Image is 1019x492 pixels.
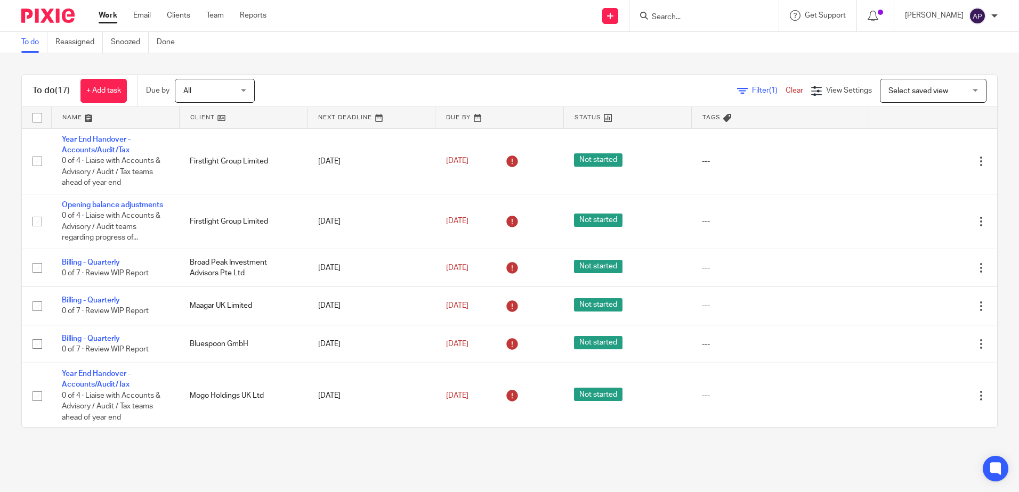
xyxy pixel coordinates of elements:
td: [DATE] [308,363,435,429]
a: To do [21,32,47,53]
img: Pixie [21,9,75,23]
div: --- [702,263,858,273]
td: Maagar UK Limited [179,287,307,325]
a: Billing - Quarterly [62,335,120,342]
td: Firstlight Group Limited [179,194,307,249]
a: Email [133,10,151,21]
span: 0 of 4 · Liaise with Accounts & Advisory / Audit / Tax teams ahead of year end [62,392,160,421]
span: Not started [574,336,622,349]
img: svg%3E [969,7,986,24]
a: Billing - Quarterly [62,297,120,304]
div: --- [702,300,858,311]
td: Bluespoon GmbH [179,325,307,363]
a: Reassigned [55,32,103,53]
span: 0 of 7 · Review WIP Report [62,308,149,315]
span: (17) [55,86,70,95]
a: Done [157,32,183,53]
td: Mogo Holdings UK Ltd [179,363,307,429]
div: --- [702,339,858,349]
span: 0 of 7 · Review WIP Report [62,346,149,353]
a: Clear [786,87,803,94]
a: Billing - Quarterly [62,259,120,266]
td: [DATE] [308,128,435,194]
span: [DATE] [446,264,468,272]
span: Select saved view [888,87,948,95]
a: Clients [167,10,190,21]
a: Reports [240,10,266,21]
span: Tags [702,114,721,120]
span: View Settings [826,87,872,94]
p: [PERSON_NAME] [905,10,964,21]
span: [DATE] [446,302,468,309]
p: Due by [146,85,169,96]
span: Filter [752,87,786,94]
a: Work [99,10,117,21]
span: Not started [574,388,622,401]
div: --- [702,216,858,227]
input: Search [651,13,747,22]
a: Team [206,10,224,21]
td: [DATE] [308,325,435,363]
td: Broad Peak Investment Advisors Pte Ltd [179,249,307,286]
span: [DATE] [446,392,468,399]
span: 0 of 7 · Review WIP Report [62,269,149,277]
div: --- [702,156,858,167]
a: Year End Handover - Accounts/Audit/Tax [62,370,131,388]
div: --- [702,390,858,401]
span: All [183,87,191,95]
span: Get Support [805,12,846,19]
a: + Add task [80,79,127,103]
td: [DATE] [308,287,435,325]
span: 0 of 4 · Liaise with Accounts & Advisory / Audit / Tax teams ahead of year end [62,157,160,186]
span: Not started [574,298,622,311]
span: 0 of 4 · Liaise with Accounts & Advisory / Audit teams regarding progress of... [62,212,160,241]
span: [DATE] [446,157,468,165]
span: Not started [574,214,622,227]
td: Firstlight Group Limited [179,128,307,194]
a: Snoozed [111,32,149,53]
span: [DATE] [446,340,468,348]
a: Opening balance adjustments [62,201,163,209]
td: [DATE] [308,194,435,249]
td: [DATE] [308,249,435,286]
h1: To do [33,85,70,96]
span: Not started [574,153,622,167]
span: [DATE] [446,218,468,225]
span: (1) [769,87,778,94]
span: Not started [574,260,622,273]
a: Year End Handover - Accounts/Audit/Tax [62,136,131,154]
